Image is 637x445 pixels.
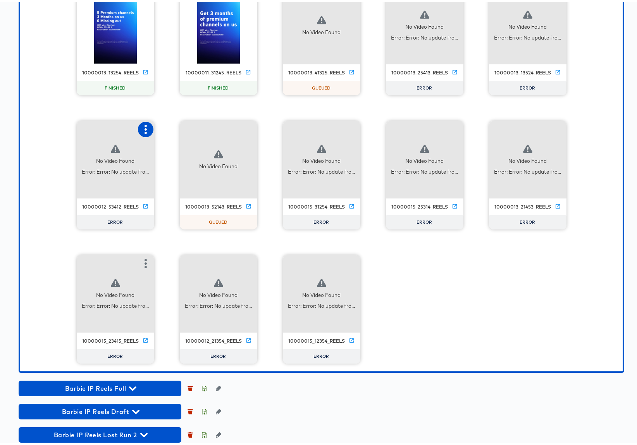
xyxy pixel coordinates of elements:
div: Error: Error: No update fro... [185,300,252,308]
div: No Video Found [508,21,547,29]
div: 10000015_12354_reels [288,336,345,342]
div: No Video Found [96,155,134,163]
span: ERROR [517,217,539,224]
div: Error: Error: No update fro... [288,300,355,308]
span: ERROR [311,352,332,358]
div: No Video Found [199,161,238,168]
div: No Video Found [199,290,238,297]
div: Error: Error: No update fro... [391,32,458,40]
span: FINISHED [205,83,232,90]
button: Barbie IP Reels Lost Run 2 [19,425,181,441]
span: QUEUED [206,217,231,224]
span: Barbie IP Reels Draft [22,404,177,415]
div: 10000013_13524_reels [494,68,551,74]
div: Error: Error: No update fro... [82,166,149,174]
div: 10000015_25314_reels [391,202,448,208]
div: 10000015_31254_reels [288,202,345,208]
span: ERROR [311,217,332,224]
div: Error: Error: No update fro... [494,166,561,174]
span: ERROR [414,83,436,90]
div: 10000013_13254_reels [82,68,139,74]
span: Barbie IP Reels Lost Run 2 [22,428,177,438]
span: ERROR [105,352,126,358]
div: Error: Error: No update fro... [391,166,458,174]
div: 10000013_25413_reels [391,68,448,74]
span: QUEUED [309,83,334,90]
div: 10000012_21354_reels [185,336,242,342]
div: No Video Found [508,155,547,163]
div: 10000013_52143_reels [185,202,242,208]
span: ERROR [414,217,436,224]
button: Barbie IP Reels Draft [19,402,181,417]
span: ERROR [517,83,539,90]
div: No Video Found [405,155,444,163]
div: No Video Found [302,27,341,34]
div: No Video Found [96,290,134,297]
div: Error: Error: No update fro... [494,32,561,40]
span: ERROR [208,352,229,358]
div: 10000015_23415_reels [82,336,139,342]
div: Error: Error: No update fro... [82,300,149,308]
span: Barbie IP Reels Full [22,381,177,392]
div: Error: Error: No update fro... [288,166,355,174]
span: FINISHED [102,83,129,90]
div: 10000012_53412_reels [82,202,139,208]
div: No Video Found [302,290,341,297]
div: 10000013_41325_reels [288,68,345,74]
div: No Video Found [302,155,341,163]
div: 10000013_21453_reels [494,202,551,208]
button: Barbie IP Reels Full [19,379,181,394]
span: ERROR [105,217,126,224]
div: 10000011_31245_reels [186,68,241,74]
div: No Video Found [405,21,444,29]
